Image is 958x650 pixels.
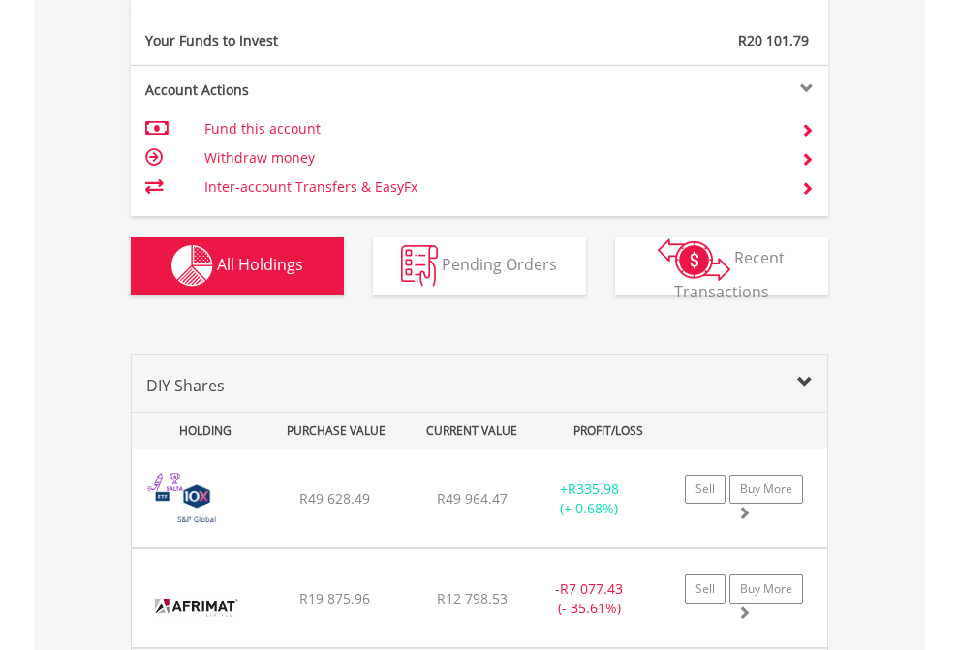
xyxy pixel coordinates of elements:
[529,480,650,518] div: + (+ 0.68%)
[568,480,619,498] span: R335.98
[171,245,213,287] img: holdings-wht.png
[685,574,726,604] a: Sell
[542,413,674,449] div: PROFIT/LOSS
[131,31,479,50] div: Your Funds to Invest
[738,31,809,49] span: R20 101.79
[406,413,538,449] div: CURRENT VALUE
[141,573,251,642] img: EQU.ZA.AFT.png
[373,237,586,295] button: Pending Orders
[146,375,225,396] span: DIY Shares
[615,237,828,295] button: Recent Transactions
[401,245,438,287] img: pending_instructions-wht.png
[729,574,803,604] a: Buy More
[442,254,557,275] span: Pending Orders
[270,413,402,449] div: PURCHASE VALUE
[729,475,803,504] a: Buy More
[131,237,344,295] button: All Holdings
[299,489,370,508] span: R49 628.49
[437,489,508,508] span: R49 964.47
[674,247,786,302] span: Recent Transactions
[204,172,777,201] td: Inter-account Transfers & EasyFx
[560,579,623,598] span: R7 077.43
[217,254,303,275] span: All Holdings
[131,80,479,100] div: Account Actions
[529,579,650,618] div: - (- 35.61%)
[685,475,726,504] a: Sell
[204,143,777,172] td: Withdraw money
[437,589,508,607] span: R12 798.53
[658,238,730,281] img: transactions-zar-wht.png
[141,474,253,542] img: EQU.ZA.GLPROP.png
[204,114,777,143] td: Fund this account
[299,589,370,607] span: R19 875.96
[134,413,265,449] div: HOLDING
